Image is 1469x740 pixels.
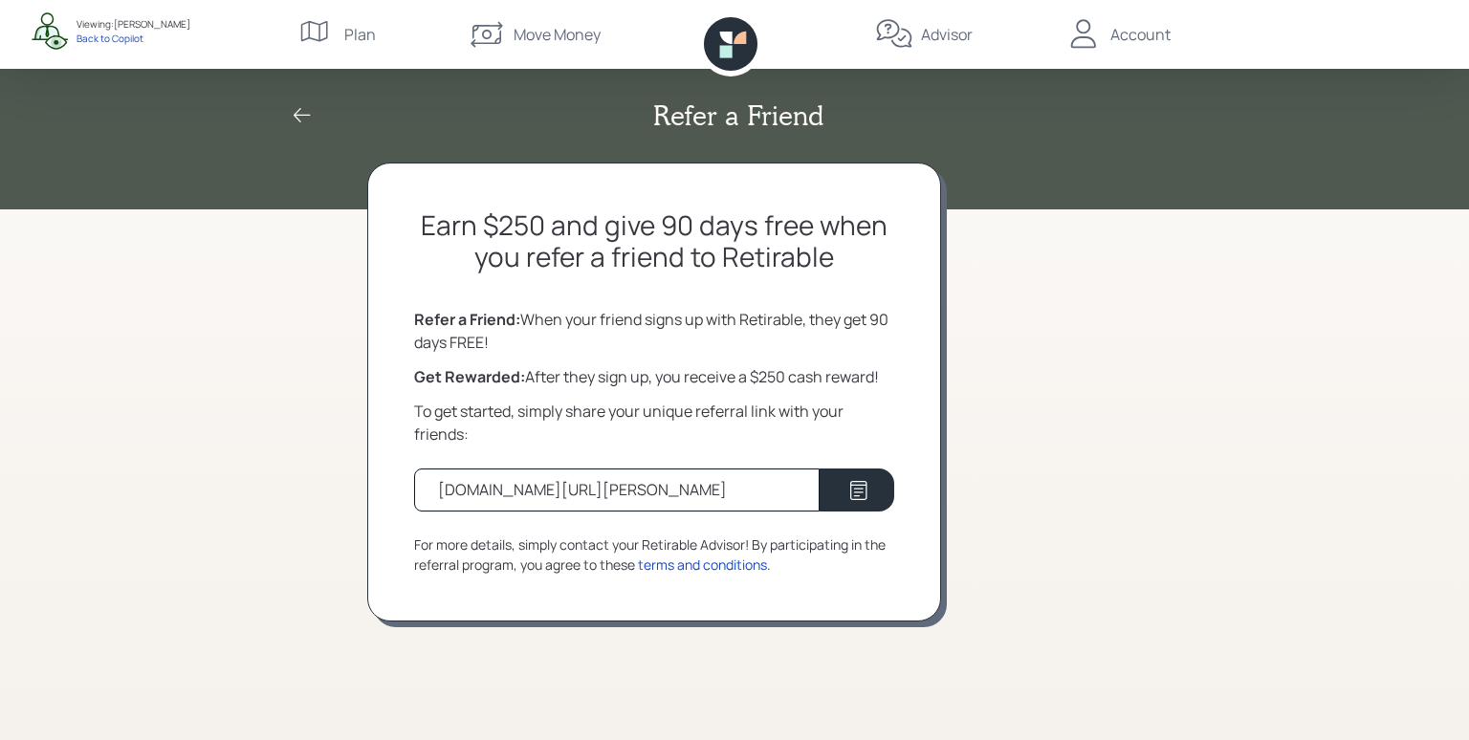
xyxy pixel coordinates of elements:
div: Account [1110,23,1171,46]
h2: Refer a Friend [653,99,823,132]
b: Get Rewarded: [414,366,525,387]
h2: Earn $250 and give 90 days free when you refer a friend to Retirable [414,209,894,273]
div: terms and conditions [638,555,767,575]
div: Move Money [514,23,601,46]
div: For more details, simply contact your Retirable Advisor! By participating in the referral program... [414,534,894,575]
div: Advisor [921,23,973,46]
b: Refer a Friend: [414,309,520,330]
div: Back to Copilot [77,32,190,45]
div: Plan [344,23,376,46]
div: To get started, simply share your unique referral link with your friends: [414,400,894,446]
div: Viewing: [PERSON_NAME] [77,17,190,32]
div: After they sign up, you receive a $250 cash reward! [414,365,894,388]
div: When your friend signs up with Retirable, they get 90 days FREE! [414,308,894,354]
div: [DOMAIN_NAME][URL][PERSON_NAME] [438,478,727,501]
